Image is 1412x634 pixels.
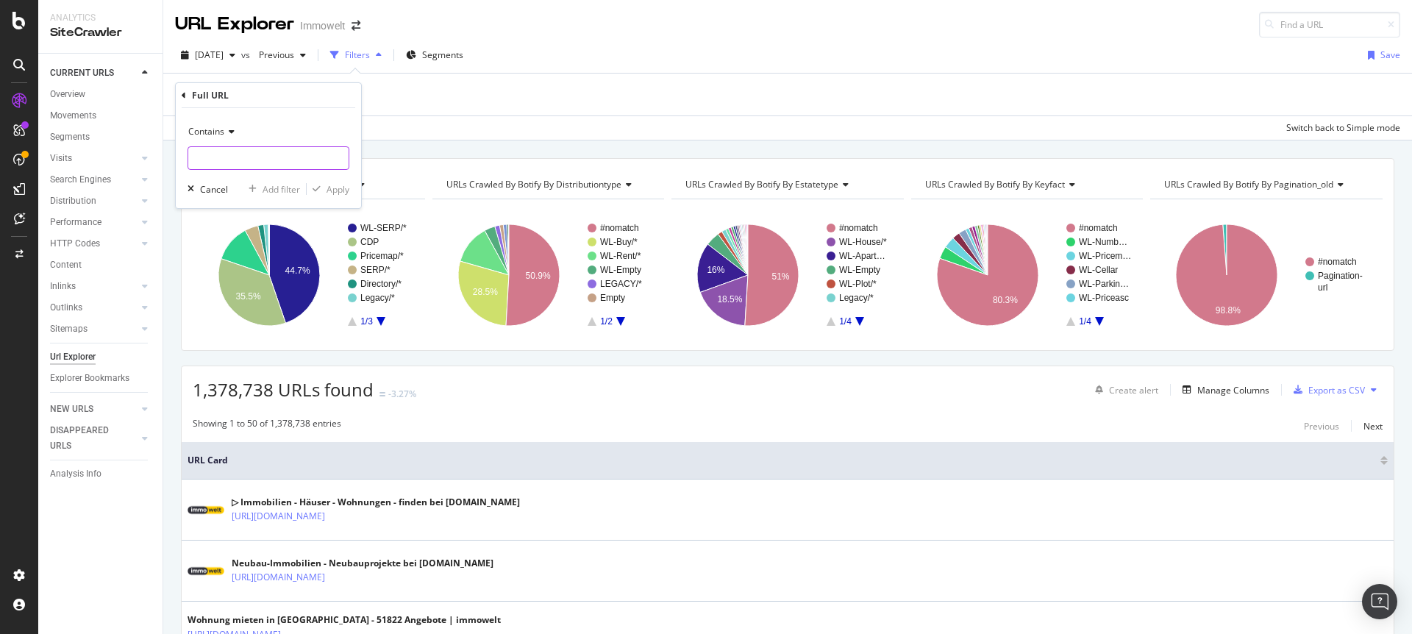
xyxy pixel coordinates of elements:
[1197,384,1269,396] div: Manage Columns
[50,24,151,41] div: SiteCrawler
[472,287,497,297] text: 28.5%
[1079,293,1129,303] text: WL-Priceasc
[236,291,261,302] text: 35.5%
[188,501,224,519] img: main image
[195,49,224,61] span: 2025 Aug. 22nd
[360,279,402,289] text: Directory/*
[50,279,138,294] a: Inlinks
[360,316,373,327] text: 1/3
[50,236,138,252] a: HTTP Codes
[50,279,76,294] div: Inlinks
[175,43,241,67] button: [DATE]
[50,257,152,273] a: Content
[360,265,391,275] text: SERP/*
[911,211,1144,339] svg: A chart.
[50,65,114,81] div: CURRENT URLS
[707,265,725,275] text: 16%
[50,300,82,316] div: Outlinks
[50,402,138,417] a: NEW URLS
[50,423,124,454] div: DISAPPEARED URLS
[600,265,641,275] text: WL-Empty
[1161,173,1369,196] h4: URLs Crawled By Botify By pagination_old
[200,183,228,196] div: Cancel
[839,293,874,303] text: Legacy/*
[839,279,877,289] text: WL-Plot/*
[352,21,360,31] div: arrow-right-arrow-left
[50,236,100,252] div: HTTP Codes
[50,321,88,337] div: Sitemaps
[1304,420,1339,432] div: Previous
[1363,417,1383,435] button: Next
[925,178,1065,190] span: URLs Crawled By Botify By keyfact
[443,173,652,196] h4: URLs Crawled By Botify By distributiontype
[285,266,310,276] text: 44.7%
[360,293,395,303] text: Legacy/*
[360,237,379,247] text: CDP
[993,295,1018,305] text: 80.3%
[300,18,346,33] div: Immowelt
[50,466,152,482] a: Analysis Info
[1288,378,1365,402] button: Export as CSV
[188,613,501,627] div: Wohnung mieten in [GEOGRAPHIC_DATA] - 51822 Angebote | immowelt
[922,173,1130,196] h4: URLs Crawled By Botify By keyfact
[422,49,463,61] span: Segments
[50,172,111,188] div: Search Engines
[50,371,152,386] a: Explorer Bookmarks
[50,193,96,209] div: Distribution
[600,316,613,327] text: 1/2
[193,377,374,402] span: 1,378,738 URLs found
[50,193,138,209] a: Distribution
[193,417,341,435] div: Showing 1 to 50 of 1,378,738 entries
[188,454,1377,467] span: URL Card
[1259,12,1400,38] input: Find a URL
[671,211,904,339] svg: A chart.
[327,183,349,196] div: Apply
[50,321,138,337] a: Sitemaps
[50,108,152,124] a: Movements
[253,49,294,61] span: Previous
[241,49,253,61] span: vs
[1079,251,1131,261] text: WL-Pricem…
[1164,178,1333,190] span: URLs Crawled By Botify By pagination_old
[600,293,625,303] text: Empty
[1380,49,1400,61] div: Save
[1304,417,1339,435] button: Previous
[50,151,138,166] a: Visits
[193,211,425,339] svg: A chart.
[839,223,878,233] text: #nomatch
[50,65,138,81] a: CURRENT URLS
[1150,211,1383,339] svg: A chart.
[1318,282,1327,293] text: url
[1362,584,1397,619] div: Open Intercom Messenger
[50,300,138,316] a: Outlinks
[263,183,300,196] div: Add filter
[388,388,416,400] div: -3.27%
[685,178,838,190] span: URLs Crawled By Botify By estatetype
[50,108,96,124] div: Movements
[1079,237,1127,247] text: WL-Numb…
[50,466,101,482] div: Analysis Info
[50,402,93,417] div: NEW URLS
[50,129,90,145] div: Segments
[1318,271,1363,281] text: Pagination-
[307,182,349,196] button: Apply
[446,178,621,190] span: URLs Crawled By Botify By distributiontype
[188,562,224,580] img: main image
[682,173,891,196] h4: URLs Crawled By Botify By estatetype
[50,215,138,230] a: Performance
[232,557,493,570] div: Neubau-Immobilien - Neubauprojekte bei [DOMAIN_NAME]
[175,12,294,37] div: URL Explorer
[1079,316,1091,327] text: 1/4
[324,43,388,67] button: Filters
[232,509,325,524] a: [URL][DOMAIN_NAME]
[600,223,639,233] text: #nomatch
[432,211,665,339] svg: A chart.
[1089,378,1158,402] button: Create alert
[1318,257,1357,267] text: #nomatch
[600,279,642,289] text: LEGACY/*
[50,257,82,273] div: Content
[50,349,96,365] div: Url Explorer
